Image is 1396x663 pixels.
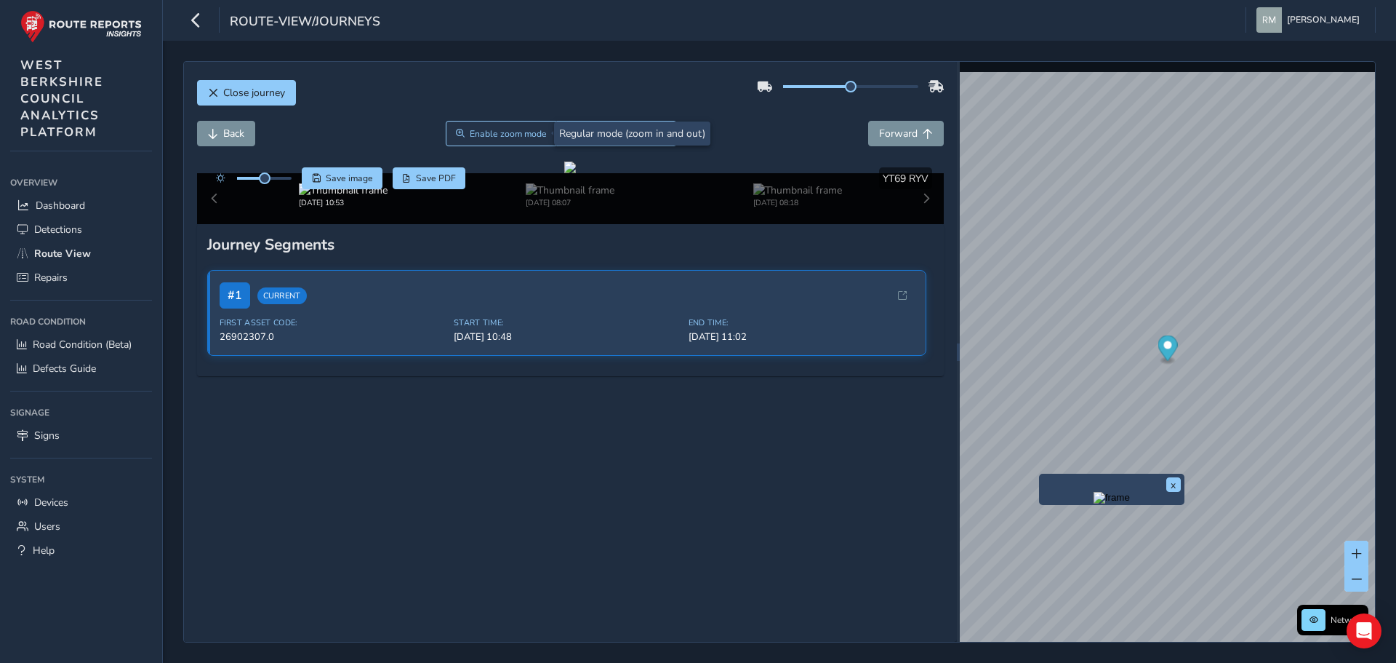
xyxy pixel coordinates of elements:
[10,266,152,290] a: Repairs
[220,282,250,309] span: # 1
[197,121,255,146] button: Back
[223,86,285,100] span: Close journey
[220,330,446,344] span: 26902307.0
[753,197,842,208] div: [DATE] 08:18
[34,271,68,285] span: Repairs
[36,199,85,213] span: Dashboard
[526,197,614,208] div: [DATE] 08:07
[20,57,103,140] span: WEST BERKSHIRE COUNCIL ANALYTICS PLATFORM
[393,167,466,189] button: PDF
[302,167,382,189] button: Save
[883,172,928,186] span: YT69 RYV
[34,520,60,533] span: Users
[20,10,142,43] img: rr logo
[257,287,307,304] span: Current
[220,317,446,328] span: First Asset Code:
[10,333,152,357] a: Road Condition (Beta)
[230,12,380,33] span: route-view/journeys
[1094,492,1130,504] img: frame
[454,330,680,344] span: [DATE] 10:48
[34,223,82,237] span: Detections
[1166,477,1181,492] button: x
[10,469,152,491] div: System
[207,234,934,255] div: Journey Segments
[10,357,152,381] a: Defects Guide
[33,338,132,352] span: Road Condition (Beta)
[10,172,152,194] div: Overview
[1043,492,1181,501] button: Preview frame
[446,121,556,146] button: Zoom
[299,197,388,208] div: [DATE] 10:53
[1287,7,1360,33] span: [PERSON_NAME]
[10,218,152,242] a: Detections
[10,424,152,448] a: Signs
[223,127,244,140] span: Back
[416,172,456,184] span: Save PDF
[33,544,55,557] span: Help
[1256,7,1282,33] img: diamond-layout
[197,80,296,106] button: Close journey
[470,128,547,140] span: Enable zoom mode
[1347,614,1381,648] div: Open Intercom Messenger
[10,242,152,266] a: Route View
[868,121,944,146] button: Forward
[299,183,388,197] img: Thumbnail frame
[689,330,915,344] span: [DATE] 11:02
[753,183,842,197] img: Thumbnail frame
[1331,614,1364,626] span: Network
[579,128,667,140] span: Enable drawing mode
[10,194,152,218] a: Dashboard
[34,429,60,442] span: Signs
[10,491,152,515] a: Devices
[10,402,152,424] div: Signage
[1158,336,1177,365] div: Map marker
[34,247,91,261] span: Route View
[454,317,680,328] span: Start Time:
[33,362,96,376] span: Defects Guide
[689,317,915,328] span: End Time:
[879,127,918,140] span: Forward
[34,496,68,509] span: Devices
[10,539,152,563] a: Help
[10,515,152,539] a: Users
[326,172,373,184] span: Save image
[10,311,152,333] div: Road Condition
[1256,7,1365,33] button: [PERSON_NAME]
[556,121,678,146] button: Draw
[526,183,614,197] img: Thumbnail frame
